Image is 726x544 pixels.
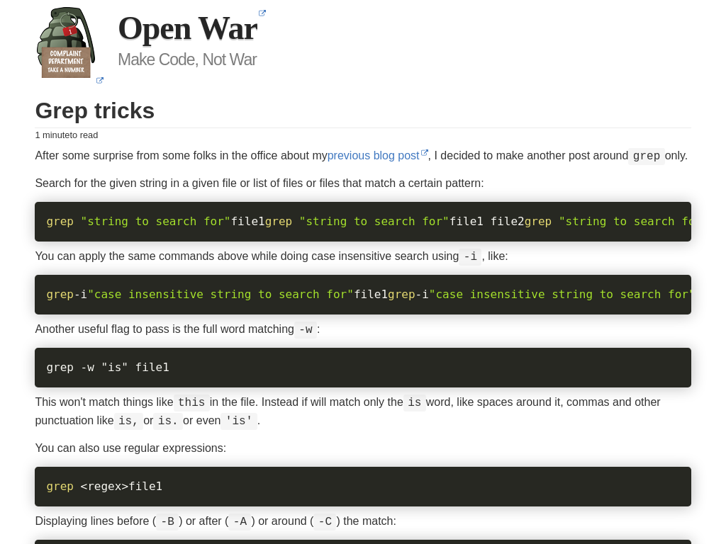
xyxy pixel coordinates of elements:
p: This won't match things like in the file. Instead if will match only the word, like spaces around... [35,393,691,430]
a: Home [23,7,118,93]
span: grep [46,215,74,228]
code: 'is' [220,413,257,430]
p: You can also use regular expressions: [35,439,691,458]
code: -w [294,322,317,339]
span: < [81,480,88,493]
code: grep -w "is" file1 [46,358,169,376]
code: regex file1 [46,477,162,495]
h1: Grep tricks [35,98,691,128]
code: is, [114,413,144,430]
a: previous blog post [328,149,428,161]
span: "case insensitive string to search for" [429,288,696,301]
p: Another useful flag to pass is the full word matching : [35,320,691,339]
code: grep [628,148,664,165]
span: "string to search for" [559,215,709,228]
span: grep [265,215,293,228]
code: -B [156,514,179,531]
span: grep [46,480,74,493]
span: "case insensitive string to search for" [87,288,354,301]
code: -C [313,514,336,531]
span: grep [46,288,74,301]
span: > [121,480,128,493]
span: "string to search for" [81,215,231,228]
p: Search for the given string in a given file or list of files or files that match a certain pattern: [35,174,691,193]
code: is. [153,413,183,430]
h3: Make Code, Not War [23,50,703,69]
small: 1 minute to read [35,128,691,143]
span: grep [388,288,415,301]
p: After some surprise from some folks in the office about my , I decided to make another post aroun... [35,147,691,165]
code: this [174,395,210,412]
p: Displaying lines before ( ) or after ( ) or around ( ) the match: [35,512,691,531]
code: is [403,395,426,412]
img: Home [37,7,95,78]
span: "string to search for" [299,215,449,228]
p: You can apply the same commands above while doing case insensitive search using , like: [35,247,691,266]
code: -i [459,249,481,266]
span: grep [525,215,552,228]
code: -A [228,514,251,531]
a: Open War [118,10,266,46]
